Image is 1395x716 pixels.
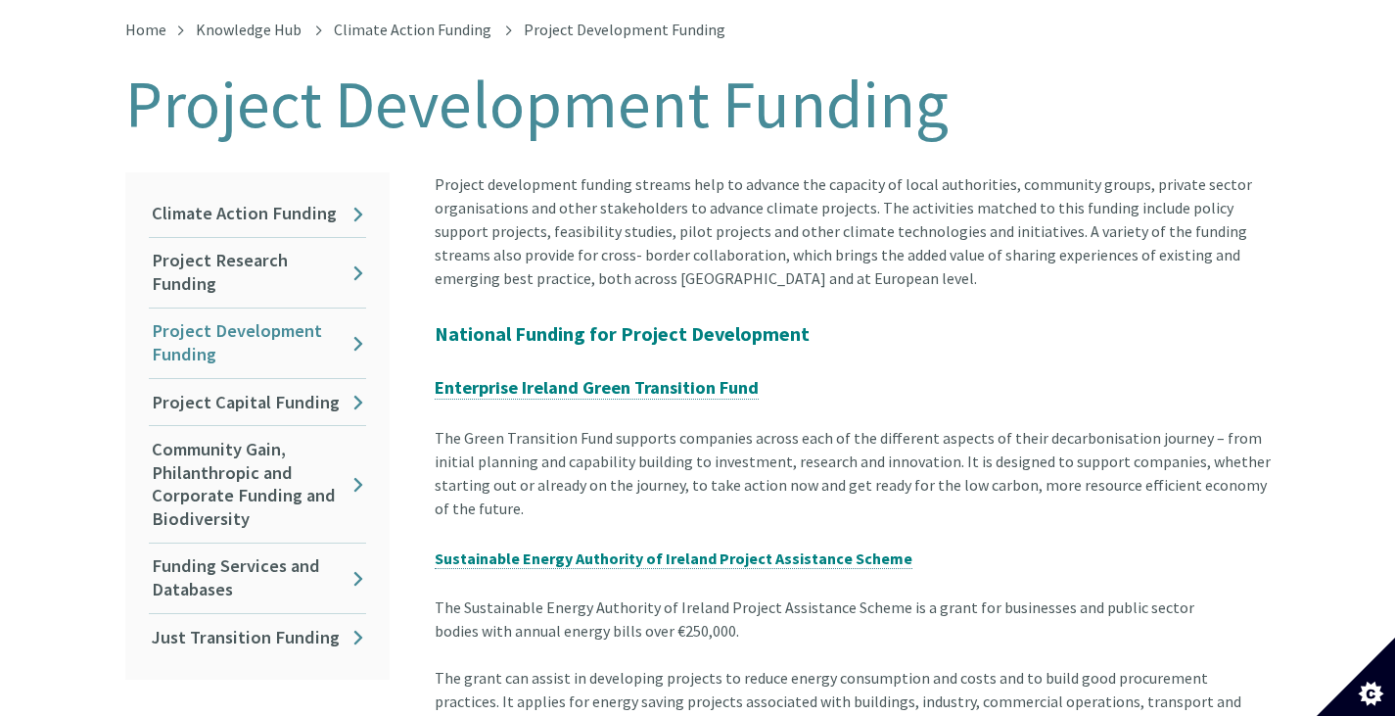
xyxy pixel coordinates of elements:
a: Funding Services and Databases [149,544,366,613]
span: National Funding for Project Development [435,321,810,346]
a: Climate Action Funding [334,20,491,39]
a: Enterprise Ireland Green Transition Fund [435,376,759,400]
h1: Project Development Funding [125,69,1271,141]
strong: Enterprise Ireland Green Transition Fund [435,376,759,399]
a: Home [125,20,166,39]
a: Project Research Funding [149,238,366,308]
span: Project Development Funding [524,20,725,39]
a: Community Gain, Philanthropic and Corporate Funding and Biodiversity [149,426,366,543]
a: Project Capital Funding [149,379,366,425]
strong: Sustainable Energy Authority of Ireland Project Assistance Scheme [435,549,912,568]
button: Set cookie preferences [1317,638,1395,716]
a: Project Development Funding [149,309,366,378]
a: Sustainable Energy Authority of Ireland Project Assistance Scheme [435,549,912,569]
a: Knowledge Hub [196,20,302,39]
a: Just Transition Funding [149,614,366,660]
a: Climate Action Funding [149,191,366,237]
